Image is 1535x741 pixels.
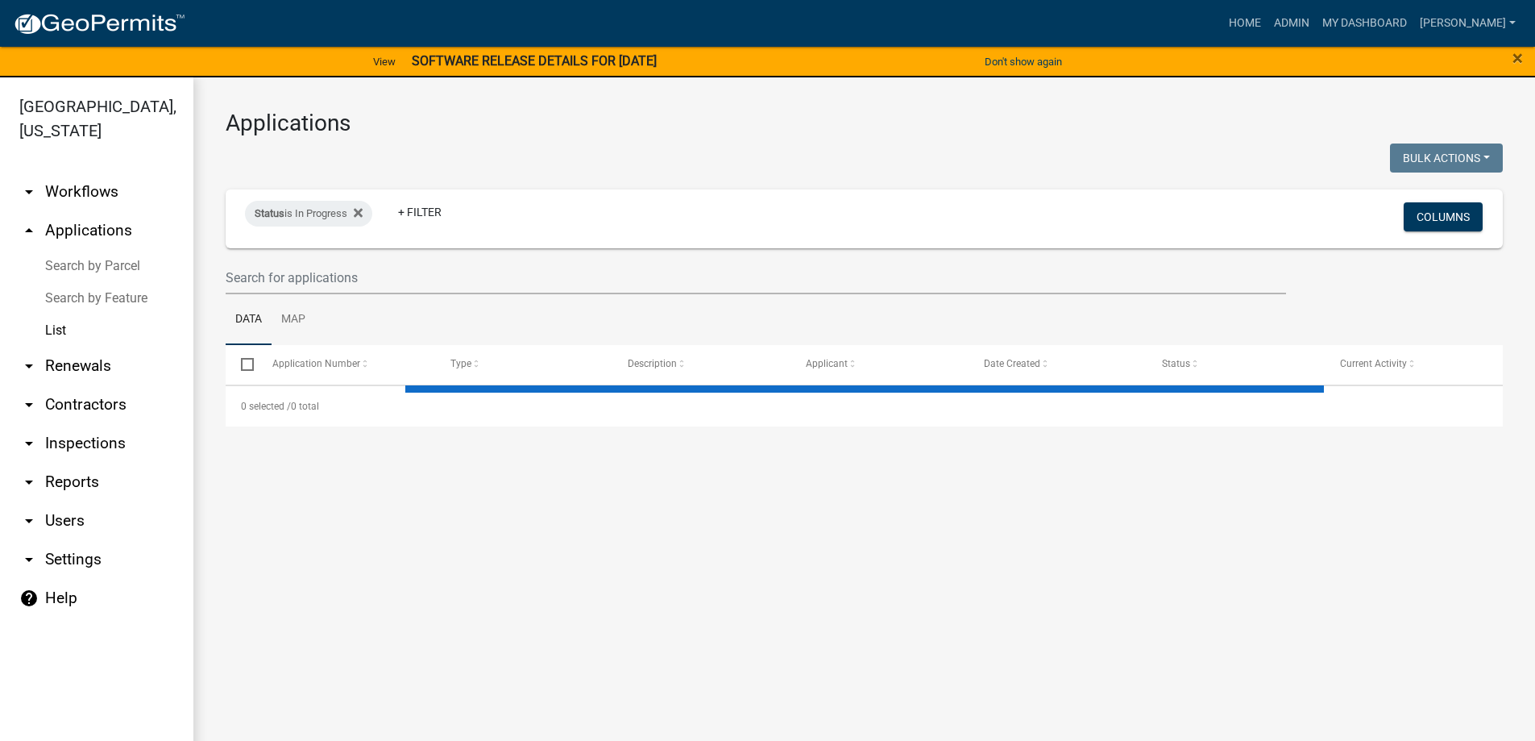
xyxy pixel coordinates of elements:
[226,261,1286,294] input: Search for applications
[255,207,284,219] span: Status
[1413,8,1522,39] a: [PERSON_NAME]
[19,221,39,240] i: arrow_drop_up
[1162,358,1190,369] span: Status
[256,345,434,384] datatable-header-cell: Application Number
[1340,358,1407,369] span: Current Activity
[226,294,272,346] a: Data
[1316,8,1413,39] a: My Dashboard
[226,110,1503,137] h3: Applications
[1390,144,1503,173] button: Bulk Actions
[612,345,790,384] datatable-header-cell: Description
[226,345,256,384] datatable-header-cell: Select
[19,589,39,608] i: help
[806,358,848,369] span: Applicant
[1267,8,1316,39] a: Admin
[19,472,39,492] i: arrow_drop_down
[272,294,315,346] a: Map
[226,386,1503,427] div: 0 total
[450,358,471,369] span: Type
[19,395,39,414] i: arrow_drop_down
[241,401,291,412] span: 0 selected /
[245,201,372,227] div: is In Progress
[1325,345,1503,384] datatable-header-cell: Current Activity
[385,198,454,227] a: + Filter
[1222,8,1267,39] a: Home
[978,48,1068,75] button: Don't show again
[19,182,39,202] i: arrow_drop_down
[19,550,39,569] i: arrow_drop_down
[367,48,402,75] a: View
[272,358,360,369] span: Application Number
[984,358,1040,369] span: Date Created
[19,511,39,531] i: arrow_drop_down
[19,356,39,376] i: arrow_drop_down
[790,345,969,384] datatable-header-cell: Applicant
[434,345,612,384] datatable-header-cell: Type
[1404,202,1483,231] button: Columns
[969,345,1147,384] datatable-header-cell: Date Created
[19,434,39,453] i: arrow_drop_down
[1512,48,1523,68] button: Close
[1147,345,1325,384] datatable-header-cell: Status
[628,358,677,369] span: Description
[412,53,657,69] strong: SOFTWARE RELEASE DETAILS FOR [DATE]
[1512,47,1523,69] span: ×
